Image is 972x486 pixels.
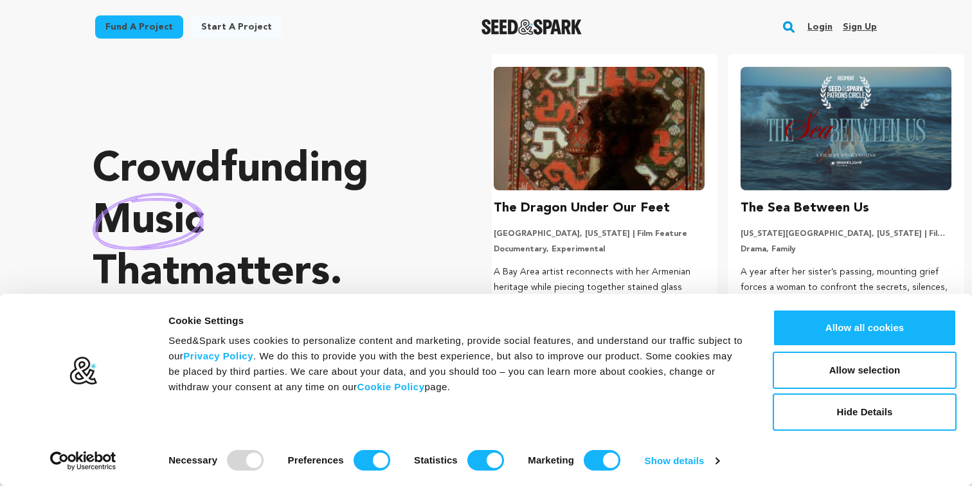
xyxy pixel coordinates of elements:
[741,244,951,255] p: Drama, Family
[494,265,705,310] p: A Bay Area artist reconnects with her Armenian heritage while piecing together stained glass frag...
[168,455,217,465] strong: Necessary
[741,265,951,310] p: A year after her sister’s passing, mounting grief forces a woman to confront the secrets, silence...
[168,313,744,328] div: Cookie Settings
[494,198,670,219] h3: The Dragon Under Our Feet
[773,393,957,431] button: Hide Details
[168,333,744,395] div: Seed&Spark uses cookies to personalize content and marketing, provide social features, and unders...
[528,455,574,465] strong: Marketing
[357,381,425,392] a: Cookie Policy
[93,145,440,299] p: Crowdfunding that .
[482,19,582,35] a: Seed&Spark Homepage
[95,15,183,39] a: Fund a project
[179,253,330,294] span: matters
[27,451,139,471] a: Usercentrics Cookiebot - opens in a new window
[773,352,957,389] button: Allow selection
[494,229,705,239] p: [GEOGRAPHIC_DATA], [US_STATE] | Film Feature
[288,455,344,465] strong: Preferences
[191,15,282,39] a: Start a project
[482,19,582,35] img: Seed&Spark Logo Dark Mode
[93,193,204,250] img: hand sketched image
[494,244,705,255] p: Documentary, Experimental
[843,17,877,37] a: Sign up
[645,451,719,471] a: Show details
[741,229,951,239] p: [US_STATE][GEOGRAPHIC_DATA], [US_STATE] | Film Short
[183,350,253,361] a: Privacy Policy
[773,309,957,346] button: Allow all cookies
[414,455,458,465] strong: Statistics
[741,67,951,190] img: The Sea Between Us image
[69,356,98,386] img: logo
[494,67,705,190] img: The Dragon Under Our Feet image
[807,17,833,37] a: Login
[741,198,869,219] h3: The Sea Between Us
